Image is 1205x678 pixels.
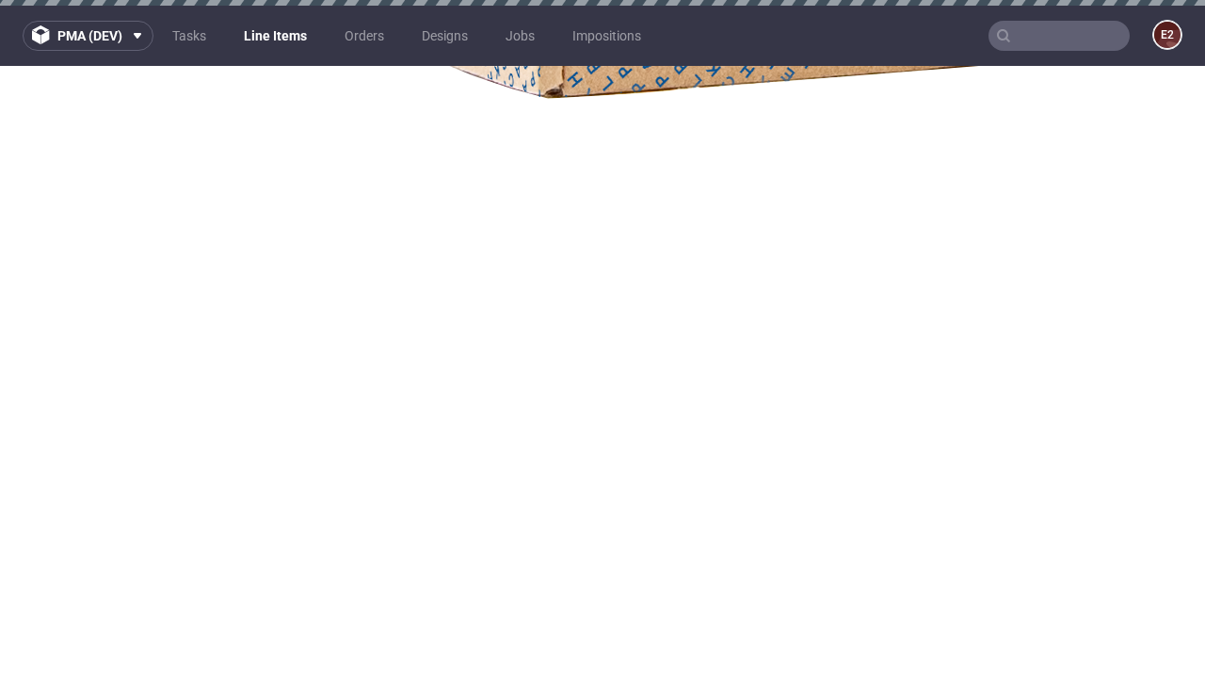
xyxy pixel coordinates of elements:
button: pma (dev) [23,21,153,51]
span: pma (dev) [57,29,122,42]
figcaption: e2 [1154,22,1181,48]
a: Orders [333,21,395,51]
a: Jobs [494,21,546,51]
a: Impositions [561,21,652,51]
a: Line Items [233,21,318,51]
a: Tasks [161,21,217,51]
a: Designs [410,21,479,51]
